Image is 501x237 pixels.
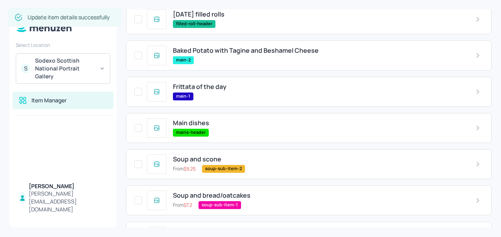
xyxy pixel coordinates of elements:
div: Update item details successfully [28,10,109,24]
span: Baked Potato with Tagine and Beshamel Cheese [173,47,319,54]
span: soup-sub-item-1 [199,202,241,208]
span: mains-header [173,129,209,136]
span: $ 7.2 [184,202,192,208]
div: Item Manager [32,96,67,104]
span: main-2 [173,57,194,63]
span: filled-roll-header [173,20,215,27]
div: [PERSON_NAME][EMAIL_ADDRESS][DOMAIN_NAME] [29,190,107,213]
div: [PERSON_NAME] [29,182,107,190]
span: soup-sub-item-2 [202,165,245,172]
span: Main dishes [173,119,209,127]
span: [DATE] filled rolls [173,11,225,18]
div: S [21,64,30,73]
p: From [173,202,192,209]
span: Soup and bread/oatcakes [173,192,250,199]
div: Sodexo Scottish National Portrait Gallery [35,57,95,80]
div: Select Location [16,42,110,48]
span: Soup and scone [173,156,221,163]
span: $ 9.25 [184,165,196,172]
span: main-1 [173,93,193,100]
p: From [173,165,196,172]
span: Frittata of the day [173,83,226,91]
